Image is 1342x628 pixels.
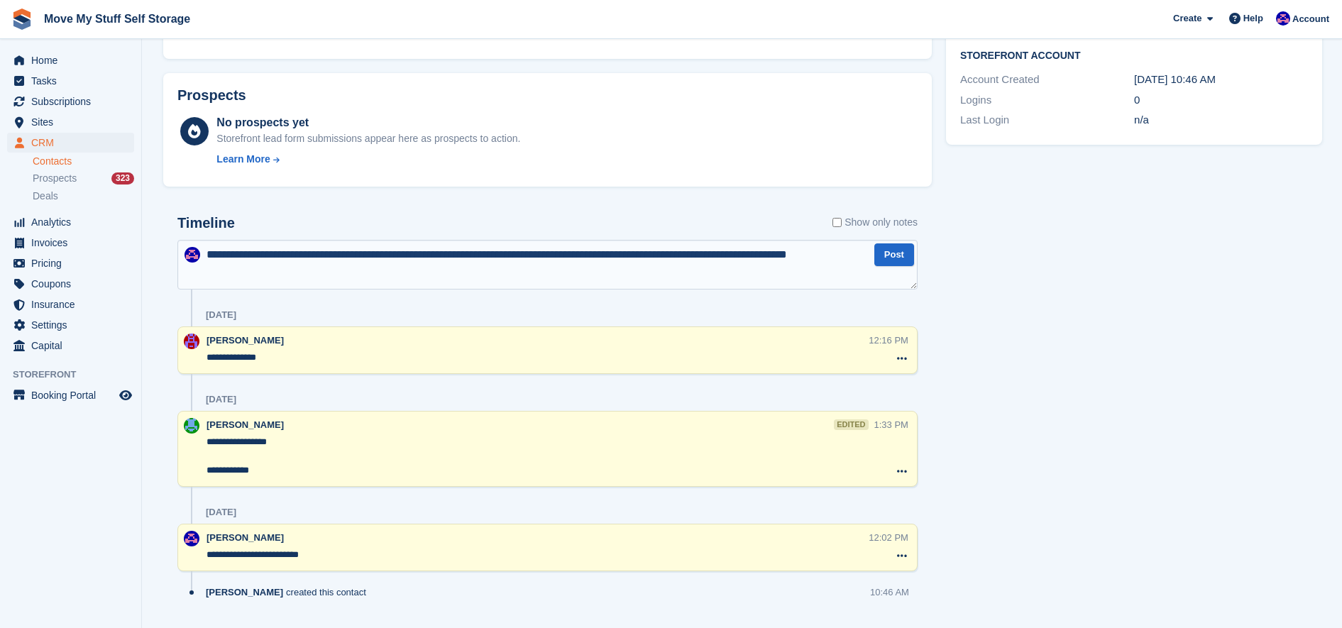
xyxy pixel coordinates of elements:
[1292,12,1329,26] span: Account
[207,419,284,430] span: [PERSON_NAME]
[207,532,284,543] span: [PERSON_NAME]
[7,92,134,111] a: menu
[207,335,284,346] span: [PERSON_NAME]
[184,531,199,546] img: Jade Whetnall
[7,315,134,335] a: menu
[960,92,1134,109] div: Logins
[33,171,134,186] a: Prospects 323
[184,334,199,349] img: Carrie Machin
[1276,11,1290,26] img: Jade Whetnall
[960,72,1134,88] div: Account Created
[31,315,116,335] span: Settings
[177,87,246,104] h2: Prospects
[206,585,373,599] div: created this contact
[832,215,918,230] label: Show only notes
[1243,11,1263,26] span: Help
[31,212,116,232] span: Analytics
[31,253,116,273] span: Pricing
[7,233,134,253] a: menu
[7,112,134,132] a: menu
[7,50,134,70] a: menu
[33,155,134,168] a: Contacts
[869,531,908,544] div: 12:02 PM
[7,336,134,356] a: menu
[7,274,134,294] a: menu
[31,294,116,314] span: Insurance
[7,294,134,314] a: menu
[7,133,134,153] a: menu
[7,71,134,91] a: menu
[1134,72,1308,88] div: [DATE] 10:46 AM
[870,585,909,599] div: 10:46 AM
[1134,92,1308,109] div: 0
[1134,112,1308,128] div: n/a
[33,172,77,185] span: Prospects
[31,112,116,132] span: Sites
[960,48,1308,62] h2: Storefront Account
[111,172,134,184] div: 323
[874,243,914,267] button: Post
[31,233,116,253] span: Invoices
[31,92,116,111] span: Subscriptions
[11,9,33,30] img: stora-icon-8386f47178a22dfd0bd8f6a31ec36ba5ce8667c1dd55bd0f319d3a0aa187defe.svg
[7,212,134,232] a: menu
[31,274,116,294] span: Coupons
[31,71,116,91] span: Tasks
[31,385,116,405] span: Booking Portal
[206,394,236,405] div: [DATE]
[117,387,134,404] a: Preview store
[185,247,200,263] img: Jade Whetnall
[31,336,116,356] span: Capital
[206,585,283,599] span: [PERSON_NAME]
[834,419,868,430] div: edited
[13,368,141,382] span: Storefront
[869,334,908,347] div: 12:16 PM
[31,50,116,70] span: Home
[216,131,520,146] div: Storefront lead form submissions appear here as prospects to action.
[216,152,270,167] div: Learn More
[7,253,134,273] a: menu
[1173,11,1201,26] span: Create
[216,152,520,167] a: Learn More
[960,112,1134,128] div: Last Login
[38,7,196,31] a: Move My Stuff Self Storage
[31,133,116,153] span: CRM
[184,418,199,434] img: Dan
[7,385,134,405] a: menu
[216,114,520,131] div: No prospects yet
[33,189,134,204] a: Deals
[177,215,235,231] h2: Timeline
[33,189,58,203] span: Deals
[206,507,236,518] div: [DATE]
[832,215,842,230] input: Show only notes
[874,418,908,431] div: 1:33 PM
[206,309,236,321] div: [DATE]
